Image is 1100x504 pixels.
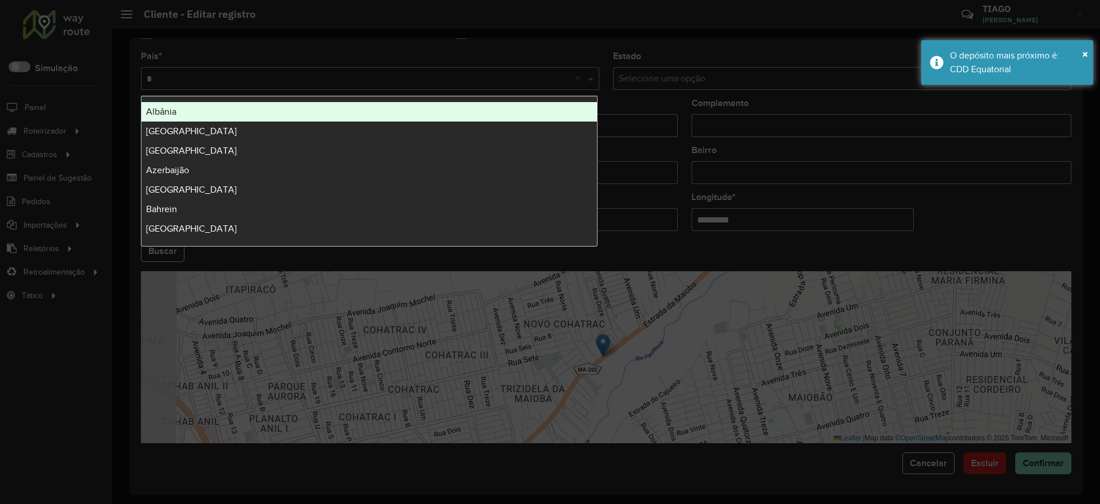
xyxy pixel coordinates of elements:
span: [GEOGRAPHIC_DATA] [146,224,237,233]
button: Close [1082,45,1088,62]
span: Azerbaijão [146,165,189,175]
span: [GEOGRAPHIC_DATA] [146,185,237,194]
ng-dropdown-panel: Options list [141,96,598,247]
span: × [1082,48,1088,60]
span: Bahrein [146,204,177,214]
span: [GEOGRAPHIC_DATA] [146,126,237,136]
span: [GEOGRAPHIC_DATA] [146,146,237,155]
span: Albânia [146,107,176,116]
div: O depósito mais próximo é: CDD Equatorial [950,49,1085,76]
